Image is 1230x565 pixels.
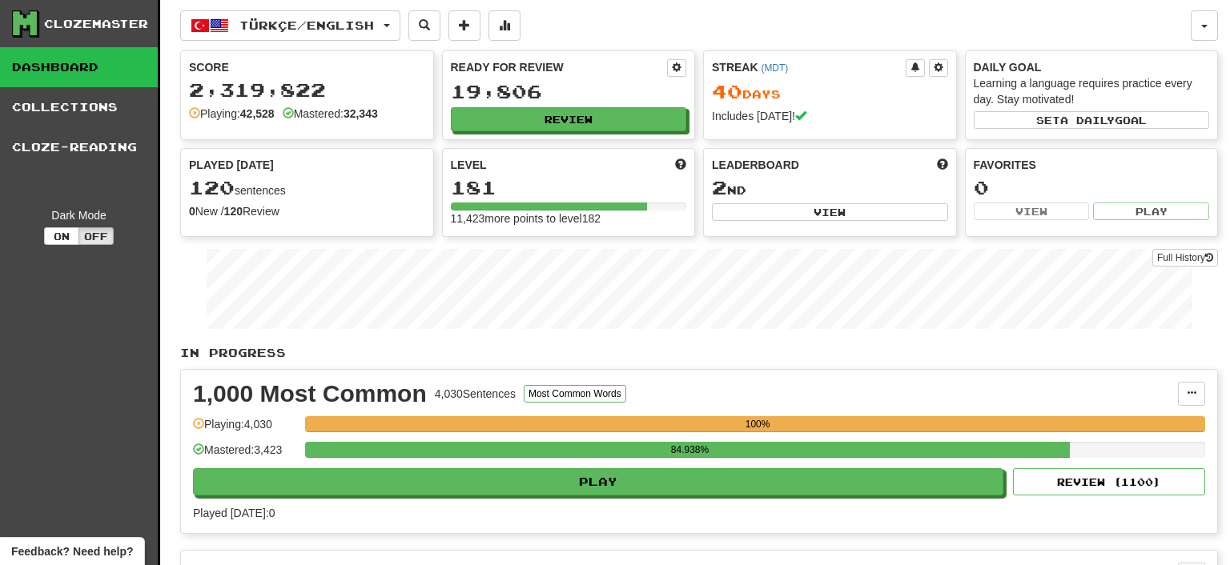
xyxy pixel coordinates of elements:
[189,80,425,100] div: 2,319,822
[435,386,516,402] div: 4,030 Sentences
[1152,249,1218,266] a: Full History
[283,106,378,122] div: Mastered:
[189,176,235,198] span: 120
[712,178,948,198] div: nd
[488,10,521,41] button: More stats
[189,203,425,219] div: New / Review
[189,205,195,218] strong: 0
[310,416,1205,432] div: 100%
[451,107,687,131] button: Review
[193,416,297,443] div: Playing: 4,030
[451,157,487,173] span: Level
[224,205,243,218] strong: 120
[712,80,742,102] span: 40
[193,442,297,468] div: Mastered: 3,423
[451,59,668,75] div: Ready for Review
[193,382,427,406] div: 1,000 Most Common
[937,157,948,173] span: This week in points, UTC
[974,157,1210,173] div: Favorites
[310,442,1069,458] div: 84.938%
[712,59,906,75] div: Streak
[712,176,727,198] span: 2
[761,62,788,74] a: (MDT)
[1060,114,1115,126] span: a daily
[44,16,148,32] div: Clozemaster
[675,157,686,173] span: Score more points to level up
[11,543,133,559] span: Open feedback widget
[1093,202,1209,220] button: Play
[344,107,378,120] strong: 32,343
[193,507,275,519] span: Played [DATE]: 0
[193,468,1003,495] button: Play
[974,59,1210,75] div: Daily Goal
[12,207,146,223] div: Dark Mode
[239,18,374,32] span: Türkçe / English
[712,203,948,221] button: View
[180,345,1218,361] p: In Progress
[974,202,1090,220] button: View
[44,227,79,245] button: On
[240,107,275,120] strong: 42,528
[974,75,1210,107] div: Learning a language requires practice every day. Stay motivated!
[189,106,275,122] div: Playing:
[451,178,687,198] div: 181
[78,227,114,245] button: Off
[189,59,425,75] div: Score
[1013,468,1205,495] button: Review (1100)
[974,178,1210,198] div: 0
[451,82,687,102] div: 19,806
[408,10,440,41] button: Search sentences
[712,108,948,124] div: Includes [DATE]!
[180,10,400,41] button: Türkçe/English
[451,210,687,226] div: 11,423 more points to level 182
[189,157,274,173] span: Played [DATE]
[524,385,626,403] button: Most Common Words
[448,10,480,41] button: Add sentence to collection
[189,178,425,198] div: sentences
[974,111,1210,129] button: Seta dailygoal
[712,157,799,173] span: Leaderboard
[712,82,948,102] div: Day s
